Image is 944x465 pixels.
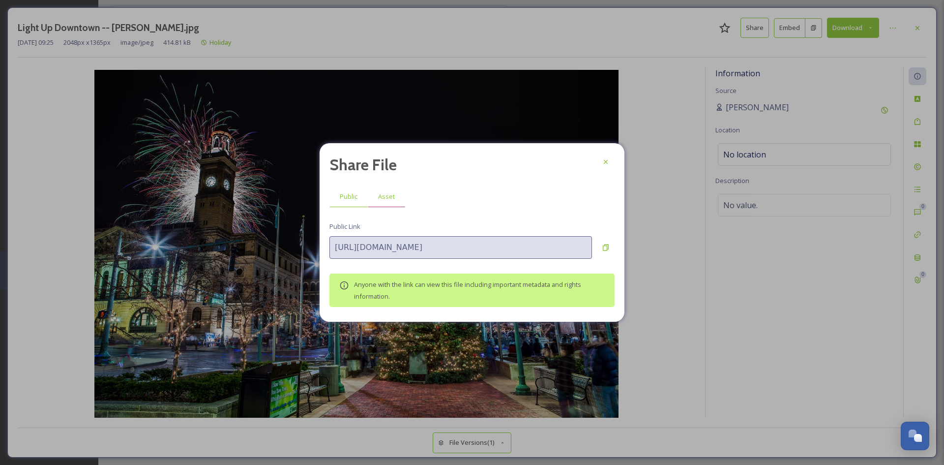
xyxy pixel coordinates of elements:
span: Public [340,192,357,201]
button: Open Chat [901,422,929,450]
span: Public Link [329,222,360,231]
h2: Share File [329,153,397,177]
span: Anyone with the link can view this file including important metadata and rights information. [354,280,581,301]
span: Asset [378,192,395,201]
